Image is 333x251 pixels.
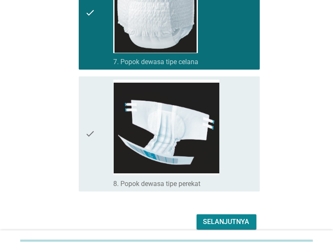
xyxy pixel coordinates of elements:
[113,80,219,175] img: c3413779-b2d1-4f3b-a04c-1bdad48694d6-----------2025-10-10-112822.png
[85,80,96,188] i: check
[113,180,200,188] label: 8. Popok dewasa tipe perekat
[197,214,256,229] button: Selanjutnya
[113,58,198,66] label: 7. Popok dewasa tipe celana
[203,217,250,227] div: Selanjutnya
